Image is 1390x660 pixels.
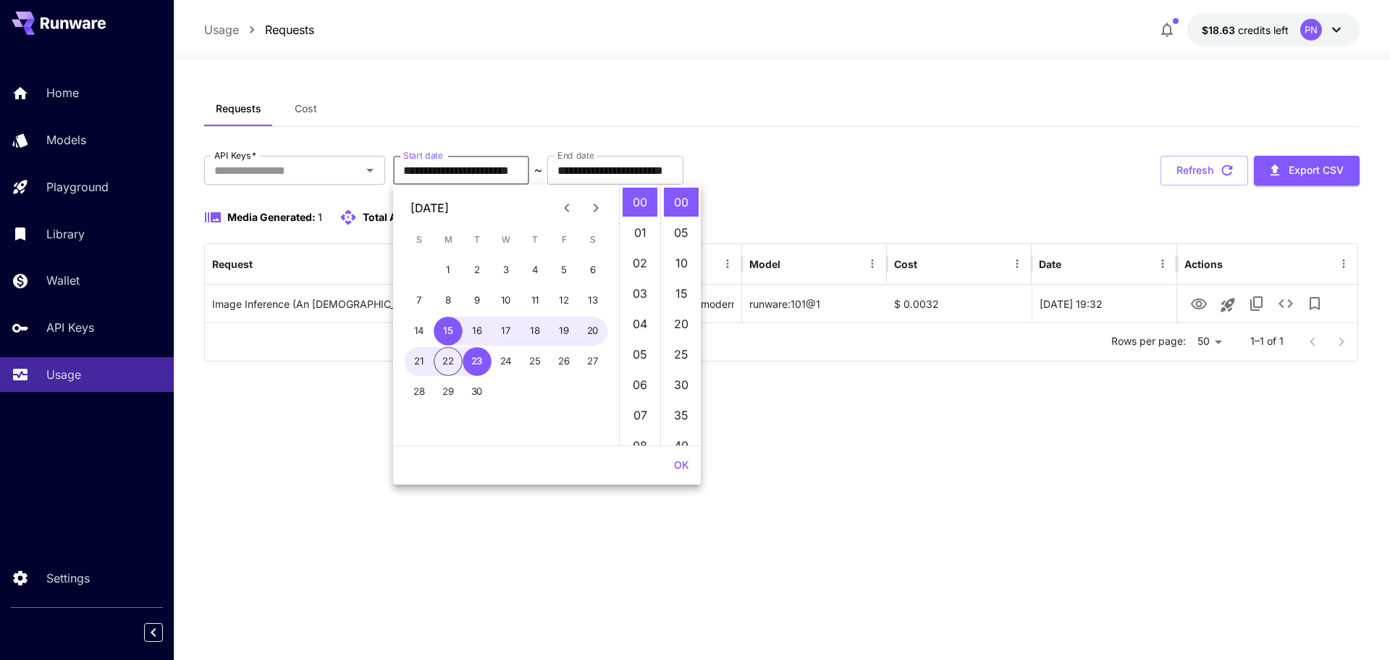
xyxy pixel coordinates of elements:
div: Click to copy prompt [212,285,734,322]
p: Rows per page: [1111,334,1186,348]
button: 28 [405,377,434,406]
button: 9 [463,286,492,315]
button: 18 [521,317,549,346]
button: 6 [578,256,607,285]
li: 6 hours [623,370,657,399]
button: 7 [405,286,434,315]
button: 2 [463,256,492,285]
li: 20 minutes [664,309,699,338]
button: 21 [405,347,434,376]
button: 29 [434,377,463,406]
button: 10 [492,286,521,315]
button: 15 [434,317,463,346]
p: Models [46,131,86,149]
button: 22 [434,347,463,376]
button: Collapse sidebar [144,623,163,642]
ul: Select minutes [660,185,701,446]
li: 5 minutes [664,218,699,247]
button: 4 [521,256,549,285]
span: Cost [295,102,317,115]
li: 30 minutes [664,370,699,399]
span: 1 [318,211,322,223]
ul: Select hours [620,185,660,446]
div: Cost [894,258,917,270]
div: runware:101@1 [742,285,887,322]
span: Wednesday [493,225,519,254]
div: Collapse sidebar [155,619,174,646]
button: 16 [463,317,492,346]
p: Playground [46,178,109,196]
label: Start date [403,149,443,162]
button: 1 [434,256,463,285]
button: 8 [434,286,463,315]
div: Model [749,258,780,270]
li: 5 hours [623,340,657,369]
span: Thursday [522,225,548,254]
p: Home [46,84,79,101]
span: Requests [216,102,261,115]
label: End date [557,149,594,162]
li: 0 hours [623,188,657,217]
span: Media Generated: [227,211,316,223]
button: 5 [549,256,578,285]
button: Menu [862,254,883,274]
button: Sort [1063,254,1083,274]
button: See details [1271,289,1300,318]
div: $ 0.0032 [887,285,1032,322]
button: 27 [578,347,607,376]
span: Saturday [580,225,606,254]
li: 8 hours [623,431,657,460]
button: View [1184,288,1213,318]
button: 19 [549,317,578,346]
span: $18.63 [1202,24,1238,36]
button: 3 [492,256,521,285]
li: 0 minutes [664,188,699,217]
button: 23 [463,347,492,376]
li: 35 minutes [664,401,699,430]
button: Sort [254,254,274,274]
button: Previous month [552,193,581,222]
button: Menu [717,254,738,274]
button: Menu [1334,254,1354,274]
span: Friday [551,225,577,254]
button: Menu [1153,254,1173,274]
button: Sort [782,254,802,274]
button: Refresh [1161,156,1248,185]
div: Date [1039,258,1061,270]
div: $18.63139 [1202,22,1289,38]
label: API Keys [214,149,256,162]
li: 40 minutes [664,431,699,460]
li: 10 minutes [664,248,699,277]
p: ~ [534,162,542,179]
button: Launch in playground [1213,291,1242,319]
p: Library [46,225,85,243]
button: OK [668,452,695,479]
button: Open [360,160,380,180]
li: 4 hours [623,309,657,338]
button: 24 [492,347,521,376]
span: Sunday [406,225,432,254]
button: 26 [549,347,578,376]
li: 25 minutes [664,340,699,369]
nav: breadcrumb [204,21,314,38]
span: Total API requests: [363,211,456,223]
div: Request [212,258,253,270]
div: [DATE] [410,199,449,217]
p: Usage [46,366,81,383]
div: 22 Sep, 2025 19:32 [1032,285,1176,322]
button: 30 [463,377,492,406]
button: Menu [1007,254,1027,274]
div: 50 [1192,331,1227,352]
a: Requests [265,21,314,38]
p: Wallet [46,272,80,289]
p: 1–1 of 1 [1250,334,1284,348]
p: Usage [204,21,239,38]
li: 1 hours [623,218,657,247]
div: PN [1300,19,1322,41]
button: Copy TaskUUID [1242,289,1271,318]
button: Next month [581,193,610,222]
li: 2 hours [623,248,657,277]
button: 25 [521,347,549,376]
li: 15 minutes [664,279,699,308]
